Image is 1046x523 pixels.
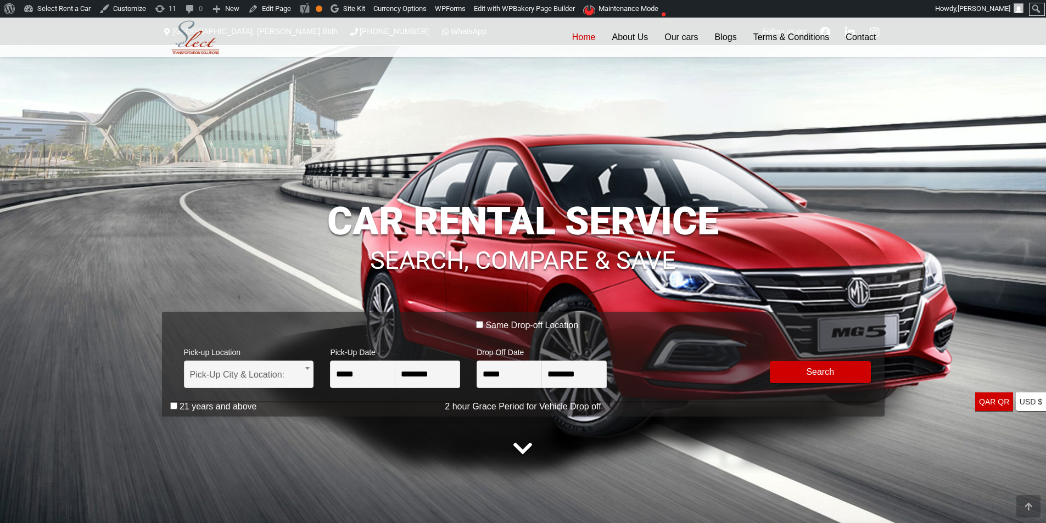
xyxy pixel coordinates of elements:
[837,18,884,57] a: Contact
[162,232,885,273] h1: SEARCH, COMPARE & SAVE
[316,5,322,12] div: OK
[1016,392,1046,412] a: USD $
[162,400,885,413] p: 2 hour Grace Period for Vehicle Drop off
[656,18,706,57] a: Our cars
[975,392,1013,412] a: QAR QR
[485,320,578,331] label: Same Drop-off Location
[162,202,885,240] h1: CAR RENTAL SERVICE
[184,361,314,388] span: Pick-Up City & Location:
[583,5,597,15] img: Maintenance mode is disabled
[564,18,604,57] a: Home
[958,4,1010,13] span: [PERSON_NAME]
[165,19,226,57] img: Select Rent a Car
[180,401,257,412] label: 21 years and above
[770,361,871,383] button: Modify Search
[707,18,745,57] a: Blogs
[184,341,314,361] span: Pick-up Location
[658,3,669,12] i: ●
[190,361,308,389] span: Pick-Up City & Location:
[477,341,607,361] span: Drop Off Date
[603,18,656,57] a: About Us
[343,4,365,13] span: Site Kit
[330,341,460,361] span: Pick-Up Date
[745,18,838,57] a: Terms & Conditions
